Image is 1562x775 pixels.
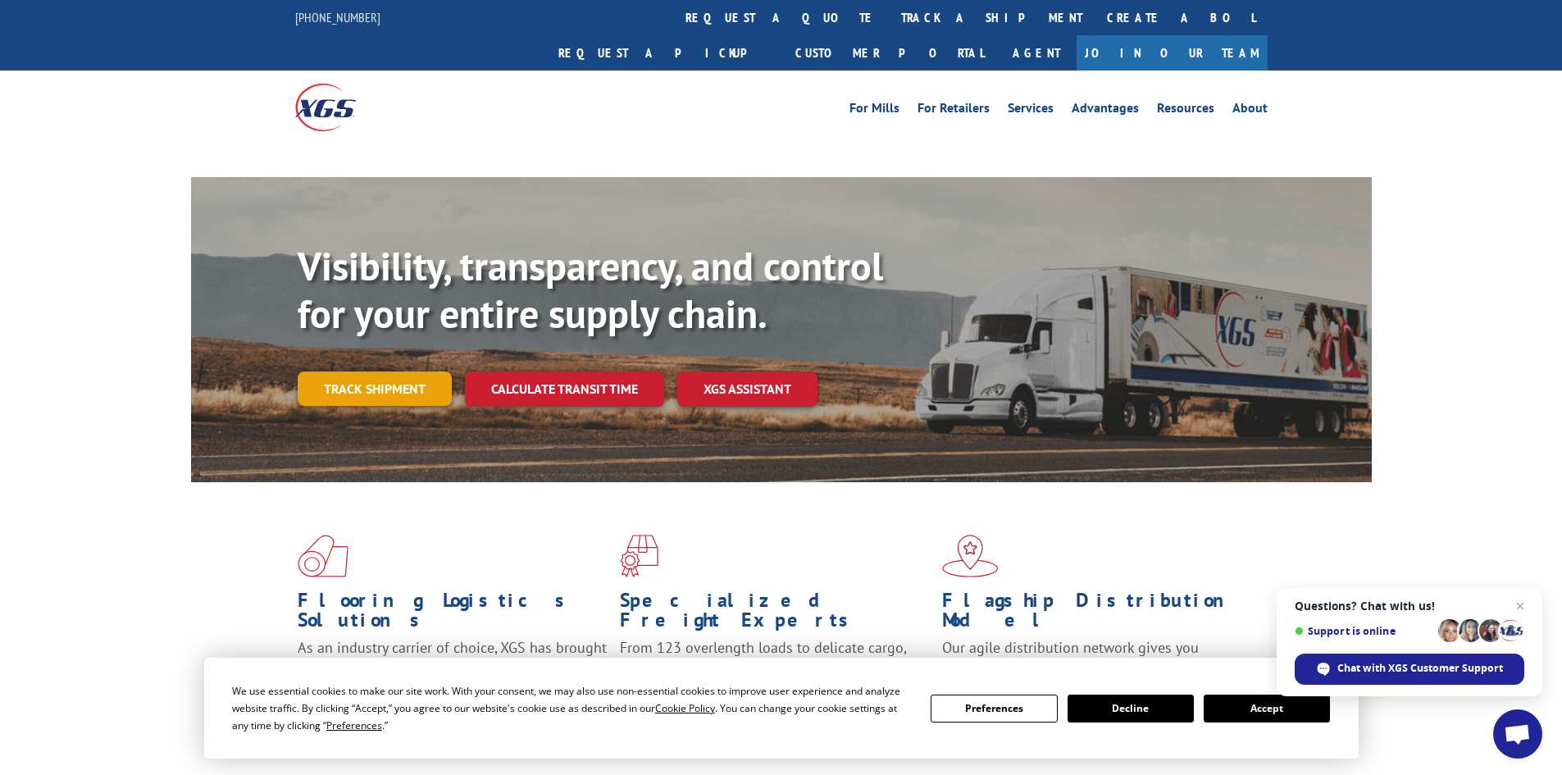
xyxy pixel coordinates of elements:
[620,535,658,577] img: xgs-icon-focused-on-flooring-red
[918,102,990,120] a: For Retailers
[1157,102,1214,120] a: Resources
[232,682,911,734] div: We use essential cookies to make our site work. With your consent, we may also use non-essential ...
[620,590,930,638] h1: Specialized Freight Experts
[996,35,1077,71] a: Agent
[1077,35,1268,71] a: Join Our Team
[1295,599,1524,613] span: Questions? Chat with us!
[298,638,607,696] span: As an industry carrier of choice, XGS has brought innovation and dedication to flooring logistics...
[1337,661,1503,676] span: Chat with XGS Customer Support
[1510,596,1530,616] span: Close chat
[931,695,1057,723] button: Preferences
[1493,709,1542,759] div: Open chat
[1008,102,1054,120] a: Services
[1295,625,1432,637] span: Support is online
[942,590,1252,638] h1: Flagship Distribution Model
[942,535,999,577] img: xgs-icon-flagship-distribution-model-red
[298,590,608,638] h1: Flooring Logistics Solutions
[546,35,783,71] a: Request a pickup
[1072,102,1139,120] a: Advantages
[1204,695,1330,723] button: Accept
[942,638,1244,677] span: Our agile distribution network gives you nationwide inventory management on demand.
[1068,695,1194,723] button: Decline
[326,718,382,732] span: Preferences
[1295,654,1524,685] div: Chat with XGS Customer Support
[295,9,380,25] a: [PHONE_NUMBER]
[204,658,1359,759] div: Cookie Consent Prompt
[655,701,715,715] span: Cookie Policy
[298,535,348,577] img: xgs-icon-total-supply-chain-intelligence-red
[1232,102,1268,120] a: About
[298,372,452,406] a: Track shipment
[783,35,996,71] a: Customer Portal
[298,240,883,339] b: Visibility, transparency, and control for your entire supply chain.
[620,638,930,711] p: From 123 overlength loads to delicate cargo, our experienced staff knows the best way to move you...
[465,372,664,407] a: Calculate transit time
[677,372,817,407] a: XGS ASSISTANT
[849,102,899,120] a: For Mills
